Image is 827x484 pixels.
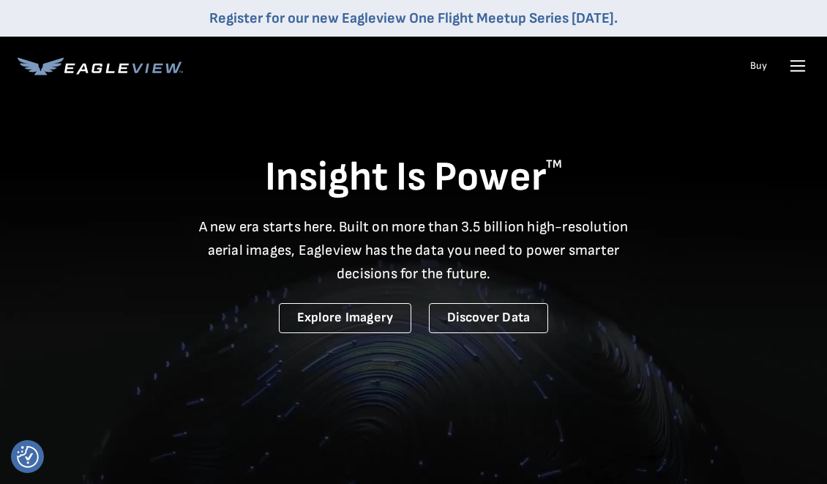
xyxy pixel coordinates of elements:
[429,303,548,333] a: Discover Data
[750,59,767,72] a: Buy
[17,446,39,468] img: Revisit consent button
[17,446,39,468] button: Consent Preferences
[209,10,618,27] a: Register for our new Eagleview One Flight Meetup Series [DATE].
[190,215,637,286] p: A new era starts here. Built on more than 3.5 billion high-resolution aerial images, Eagleview ha...
[18,152,809,204] h1: Insight Is Power
[546,157,562,171] sup: TM
[279,303,412,333] a: Explore Imagery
